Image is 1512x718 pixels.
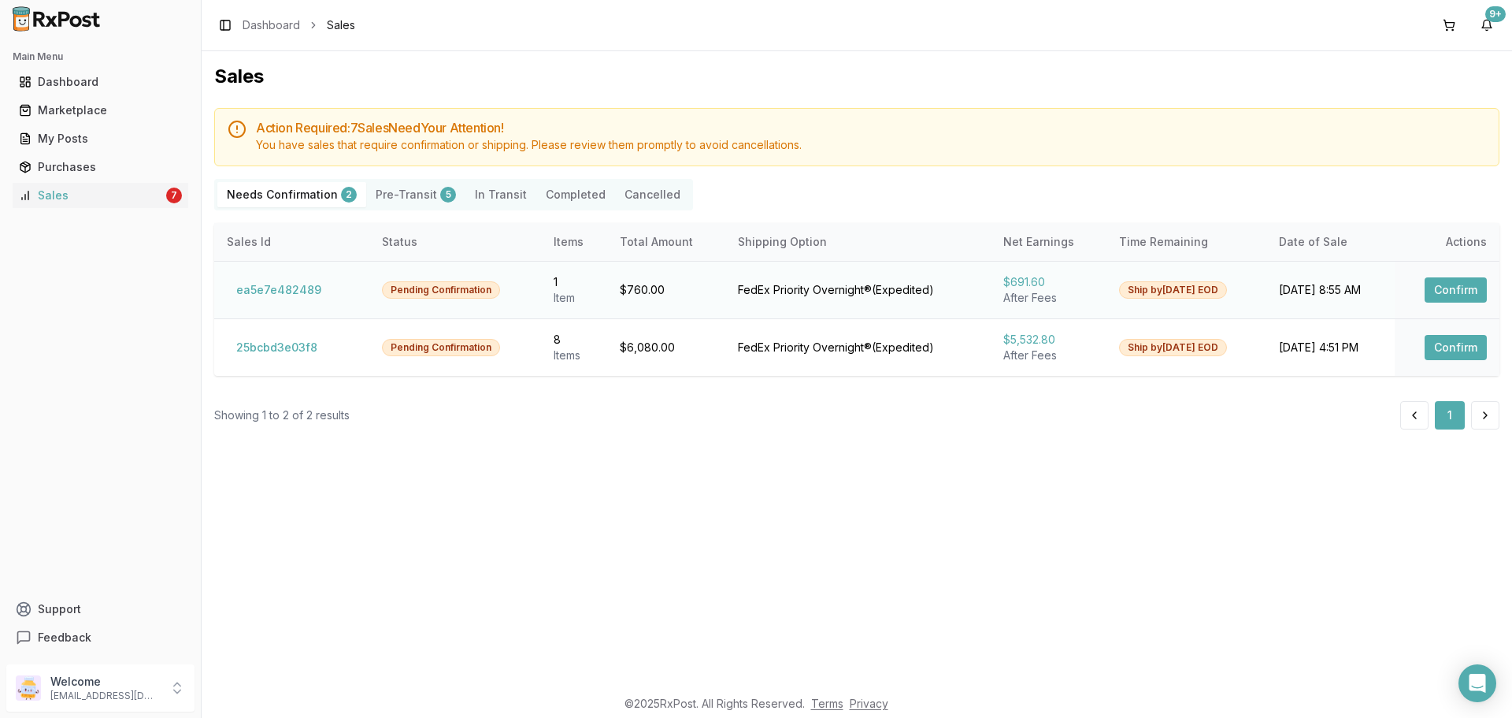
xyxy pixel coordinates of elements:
[465,182,536,207] button: In Transit
[217,182,366,207] button: Needs Confirmation
[13,68,188,96] a: Dashboard
[214,64,1499,89] h1: Sales
[19,159,182,175] div: Purchases
[6,154,195,180] button: Purchases
[1425,335,1487,360] button: Confirm
[38,630,91,645] span: Feedback
[6,126,195,151] button: My Posts
[725,223,991,261] th: Shipping Option
[243,17,355,33] nav: breadcrumb
[369,223,541,261] th: Status
[554,332,595,348] div: 8
[166,188,182,203] div: 7
[227,277,331,303] button: ea5e7e482489
[1474,13,1499,38] button: 9+
[811,697,843,710] a: Terms
[1003,274,1093,290] div: $691.60
[6,183,195,208] button: Sales7
[607,223,725,261] th: Total Amount
[1279,282,1382,298] div: [DATE] 8:55 AM
[738,282,978,298] div: FedEx Priority Overnight® ( Expedited )
[738,340,978,355] div: FedEx Priority Overnight® ( Expedited )
[19,102,182,118] div: Marketplace
[536,182,615,207] button: Completed
[19,131,182,147] div: My Posts
[1458,664,1496,702] div: Open Intercom Messenger
[440,187,456,203] div: 5
[554,348,595,363] div: Item s
[243,17,300,33] a: Dashboard
[6,69,195,95] button: Dashboard
[991,223,1106,261] th: Net Earnings
[1119,339,1227,356] div: Ship by [DATE] EOD
[1395,223,1499,261] th: Actions
[6,98,195,123] button: Marketplace
[1003,348,1093,363] div: After Fees
[6,595,195,623] button: Support
[256,121,1486,134] h5: Action Required: 7 Sale s Need Your Attention!
[1435,401,1465,430] button: 1
[19,74,182,90] div: Dashboard
[50,690,160,702] p: [EMAIL_ADDRESS][DOMAIN_NAME]
[1425,277,1487,303] button: Confirm
[6,6,107,32] img: RxPost Logo
[327,17,355,33] span: Sales
[19,188,163,203] div: Sales
[341,187,357,203] div: 2
[256,137,1486,153] div: You have sales that require confirmation or shipping. Please review them promptly to avoid cancel...
[1003,290,1093,306] div: After Fees
[6,623,195,652] button: Feedback
[620,340,713,355] div: $6,080.00
[541,223,607,261] th: Items
[13,50,188,63] h2: Main Menu
[214,407,350,423] div: Showing 1 to 2 of 2 results
[382,339,500,356] div: Pending Confirmation
[615,182,690,207] button: Cancelled
[214,223,369,261] th: Sales Id
[1119,281,1227,299] div: Ship by [DATE] EOD
[13,96,188,125] a: Marketplace
[1485,6,1506,22] div: 9+
[850,697,888,710] a: Privacy
[13,181,188,210] a: Sales7
[620,282,713,298] div: $760.00
[13,153,188,181] a: Purchases
[1266,223,1395,261] th: Date of Sale
[554,274,595,290] div: 1
[50,674,160,690] p: Welcome
[227,335,327,360] button: 25bcbd3e03f8
[366,182,465,207] button: Pre-Transit
[1003,332,1093,348] div: $5,532.80
[382,281,500,299] div: Pending Confirmation
[1106,223,1266,261] th: Time Remaining
[1279,340,1382,355] div: [DATE] 4:51 PM
[16,675,41,701] img: User avatar
[554,290,595,306] div: Item
[13,125,188,153] a: My Posts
